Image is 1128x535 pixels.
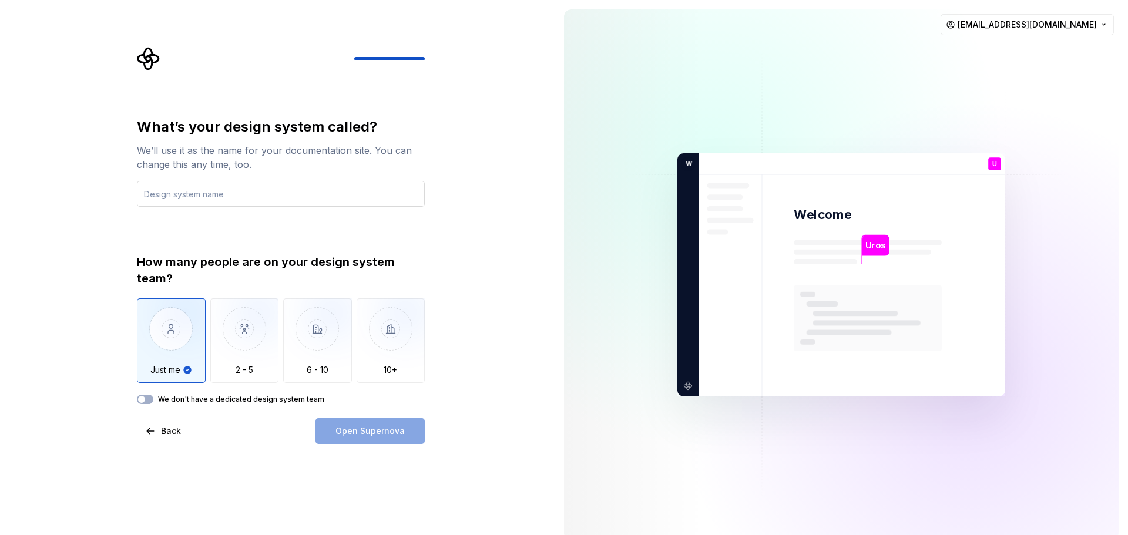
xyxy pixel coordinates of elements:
[941,14,1114,35] button: [EMAIL_ADDRESS][DOMAIN_NAME]
[137,418,191,444] button: Back
[158,395,324,404] label: We don't have a dedicated design system team
[992,161,997,167] p: U
[137,143,425,171] div: We’ll use it as the name for your documentation site. You can change this any time, too.
[865,239,885,252] p: Uros
[958,19,1097,31] span: [EMAIL_ADDRESS][DOMAIN_NAME]
[161,425,181,437] span: Back
[137,254,425,287] div: How many people are on your design system team?
[137,181,425,207] input: Design system name
[137,47,160,70] svg: Supernova Logo
[794,206,851,223] p: Welcome
[681,159,692,169] p: W
[137,117,425,136] div: What’s your design system called?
